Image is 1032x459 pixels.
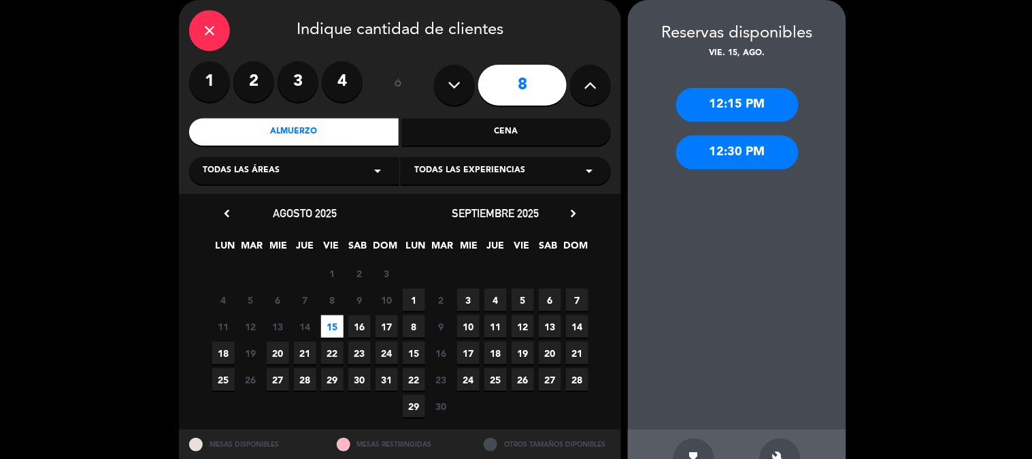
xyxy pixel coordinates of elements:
span: SAB [347,238,369,260]
span: 27 [267,368,289,391]
span: 7 [294,289,316,311]
label: 2 [233,61,274,102]
span: MAR [431,238,454,260]
div: Reservas disponibles [628,20,846,47]
span: MAR [241,238,263,260]
span: VIE [511,238,533,260]
span: 24 [457,368,480,391]
span: septiembre 2025 [452,206,539,220]
span: 16 [348,315,371,338]
span: 12 [512,315,534,338]
span: agosto 2025 [273,206,337,220]
span: 1 [321,262,344,285]
span: 18 [484,342,507,364]
i: chevron_right [566,206,580,221]
span: 12 [239,315,262,338]
span: 26 [512,368,534,391]
span: 21 [566,342,588,364]
span: 5 [239,289,262,311]
span: 20 [267,342,289,364]
span: 19 [512,342,534,364]
span: 22 [321,342,344,364]
span: 21 [294,342,316,364]
span: 2 [430,289,452,311]
label: 4 [322,61,363,102]
span: 11 [484,315,507,338]
span: 14 [566,315,588,338]
span: 24 [376,342,398,364]
div: vie. 15, ago. [628,47,846,61]
span: 29 [403,395,425,417]
span: LUN [214,238,237,260]
span: SAB [537,238,560,260]
div: Almuerzo [189,118,399,146]
div: MESAS RESTRINGIDAS [327,430,474,459]
span: 28 [294,368,316,391]
span: 28 [566,368,588,391]
span: 11 [212,315,235,338]
span: 3 [457,289,480,311]
span: 4 [484,289,507,311]
span: JUE [294,238,316,260]
span: 5 [512,289,534,311]
span: Todas las experiencias [414,164,525,178]
span: 30 [348,368,371,391]
span: 10 [376,289,398,311]
span: 13 [267,315,289,338]
span: 2 [348,262,371,285]
span: 27 [539,368,561,391]
span: 17 [376,315,398,338]
span: MIE [267,238,290,260]
div: Cena [402,118,612,146]
span: 17 [457,342,480,364]
span: MIE [458,238,480,260]
span: Todas las áreas [203,164,280,178]
i: arrow_drop_down [581,163,597,179]
span: 15 [403,342,425,364]
span: 25 [212,368,235,391]
span: 16 [430,342,452,364]
span: 22 [403,368,425,391]
span: 7 [566,289,588,311]
span: 3 [376,262,398,285]
i: chevron_left [220,206,234,221]
div: ó [376,61,420,109]
div: OTROS TAMAÑOS DIPONIBLES [473,430,621,459]
span: DOM [564,238,586,260]
span: 4 [212,289,235,311]
span: JUE [484,238,507,260]
div: Indique cantidad de clientes [189,10,611,51]
span: 20 [539,342,561,364]
span: 8 [403,315,425,338]
span: 6 [539,289,561,311]
span: 14 [294,315,316,338]
span: 25 [484,368,507,391]
span: 13 [539,315,561,338]
span: 9 [348,289,371,311]
span: 15 [321,315,344,338]
span: 6 [267,289,289,311]
label: 3 [278,61,318,102]
span: 18 [212,342,235,364]
i: close [201,22,218,39]
span: 8 [321,289,344,311]
span: 29 [321,368,344,391]
span: 1 [403,289,425,311]
div: 12:30 PM [676,136,799,170]
span: 9 [430,315,452,338]
span: VIE [320,238,343,260]
span: 31 [376,368,398,391]
span: 23 [348,342,371,364]
span: 19 [239,342,262,364]
i: arrow_drop_down [369,163,386,179]
div: MESAS DISPONIBLES [179,430,327,459]
span: 10 [457,315,480,338]
span: 23 [430,368,452,391]
span: DOM [373,238,396,260]
span: 30 [430,395,452,417]
span: LUN [405,238,427,260]
span: 26 [239,368,262,391]
div: 12:15 PM [676,88,799,122]
label: 1 [189,61,230,102]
